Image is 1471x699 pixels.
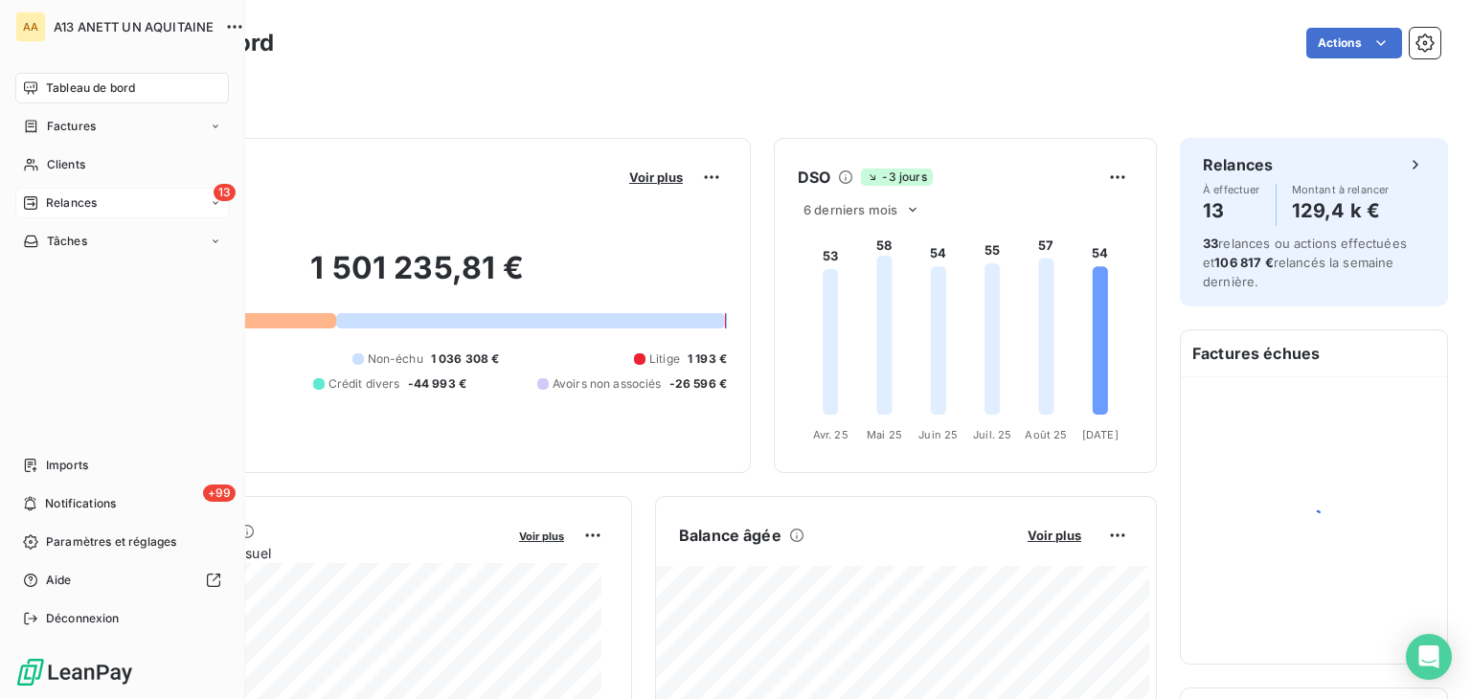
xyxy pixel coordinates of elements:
span: Déconnexion [46,610,120,627]
h6: Factures échues [1181,330,1447,376]
span: Notifications [45,495,116,512]
div: Open Intercom Messenger [1406,634,1452,680]
span: Chiffre d'affaires mensuel [108,543,506,563]
tspan: Août 25 [1025,428,1067,441]
button: Voir plus [513,527,570,544]
span: 13 [214,184,236,201]
span: 6 derniers mois [803,202,897,217]
span: 33 [1203,236,1218,251]
div: AA [15,11,46,42]
span: 106 817 € [1214,255,1273,270]
span: 1 193 € [688,350,727,368]
span: Voir plus [629,169,683,185]
span: relances ou actions effectuées et relancés la semaine dernière. [1203,236,1407,289]
tspan: Juin 25 [918,428,958,441]
span: Clients [47,156,85,173]
span: -3 jours [861,169,932,186]
tspan: [DATE] [1082,428,1119,441]
span: Tâches [47,233,87,250]
h6: Balance âgée [679,524,781,547]
h4: 13 [1203,195,1260,226]
span: +99 [203,485,236,502]
span: Litige [649,350,680,368]
span: Voir plus [519,530,564,543]
a: Aide [15,565,229,596]
h6: Relances [1203,153,1273,176]
span: Paramètres et réglages [46,533,176,551]
span: -44 993 € [408,375,466,393]
h6: DSO [798,166,830,189]
button: Voir plus [1022,527,1087,544]
button: Voir plus [623,169,689,186]
span: 1 036 308 € [431,350,500,368]
span: Crédit divers [328,375,400,393]
h2: 1 501 235,81 € [108,249,727,306]
span: Montant à relancer [1292,184,1390,195]
span: Relances [46,194,97,212]
tspan: Juil. 25 [973,428,1011,441]
h4: 129,4 k € [1292,195,1390,226]
tspan: Avr. 25 [813,428,849,441]
img: Logo LeanPay [15,657,134,688]
span: Factures [47,118,96,135]
span: A13 ANETT UN AQUITAINE [54,19,214,34]
span: -26 596 € [669,375,727,393]
span: À effectuer [1203,184,1260,195]
span: Tableau de bord [46,79,135,97]
span: Aide [46,572,72,589]
span: Imports [46,457,88,474]
span: Voir plus [1028,528,1081,543]
button: Actions [1306,28,1402,58]
span: Non-échu [368,350,423,368]
span: Avoirs non associés [553,375,662,393]
tspan: Mai 25 [867,428,902,441]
